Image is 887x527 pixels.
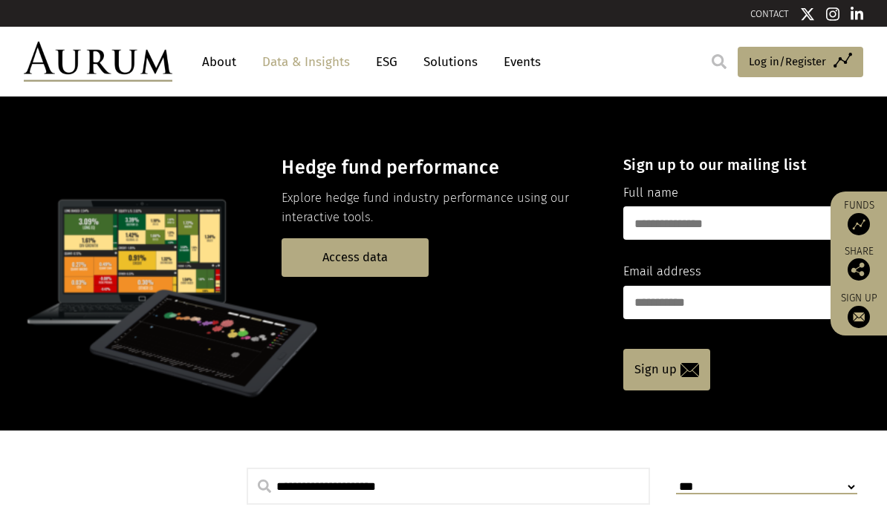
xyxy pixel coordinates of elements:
img: Sign up to our newsletter [848,306,870,328]
label: Email address [623,262,701,281]
img: Share this post [848,258,870,281]
h4: Sign up to our mailing list [623,156,839,174]
label: Full name [623,183,678,203]
div: Share [838,246,880,281]
img: Access Funds [848,213,870,235]
a: ESG [368,48,405,76]
a: Sign up [838,292,880,328]
a: Solutions [416,48,485,76]
img: email-icon [680,363,699,377]
span: Log in/Register [749,53,826,71]
a: Events [496,48,541,76]
img: Linkedin icon [851,7,864,22]
h3: Hedge fund performance [282,157,597,179]
img: Aurum [24,42,172,82]
a: Access data [282,238,429,276]
a: Sign up [623,349,710,390]
a: CONTACT [750,8,789,19]
p: Explore hedge fund industry performance using our interactive tools. [282,189,597,228]
img: Instagram icon [826,7,839,22]
a: Log in/Register [738,47,863,78]
img: search.svg [712,54,727,69]
img: search.svg [258,479,271,493]
a: Data & Insights [255,48,357,76]
a: Funds [838,199,880,235]
img: Twitter icon [800,7,815,22]
a: About [195,48,244,76]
